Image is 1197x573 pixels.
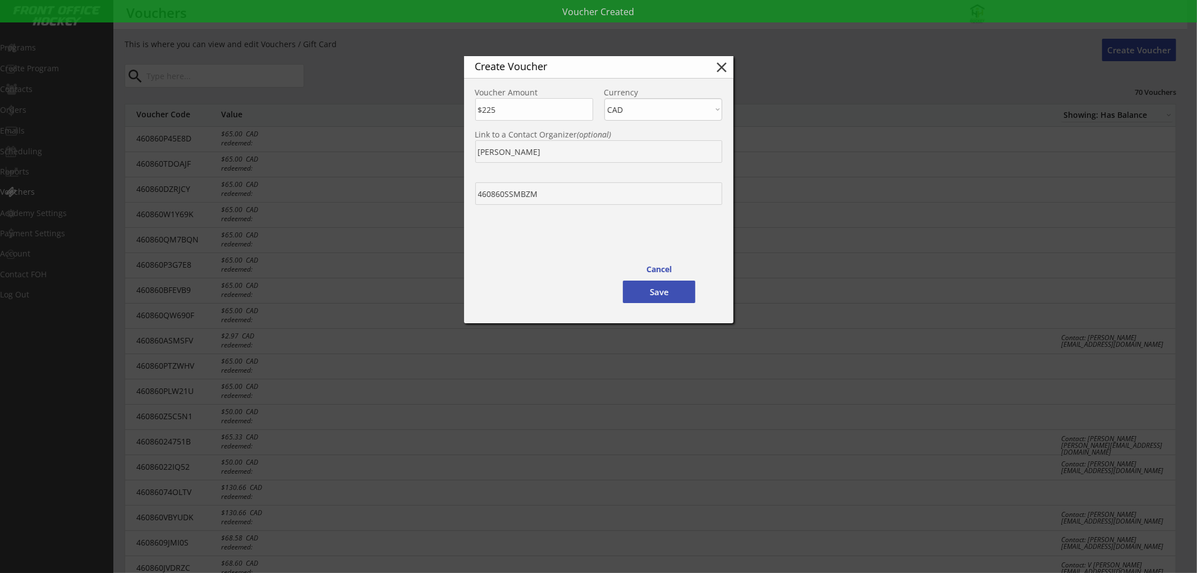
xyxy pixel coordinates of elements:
[475,61,696,71] div: Create Voucher
[475,89,593,97] div: Voucher Amount
[604,89,722,97] div: Currency
[714,59,731,76] button: close
[623,281,695,303] button: Save
[577,129,612,140] em: (optional)
[636,258,682,281] button: Cancel
[475,131,722,139] div: Link to a Contact Organizer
